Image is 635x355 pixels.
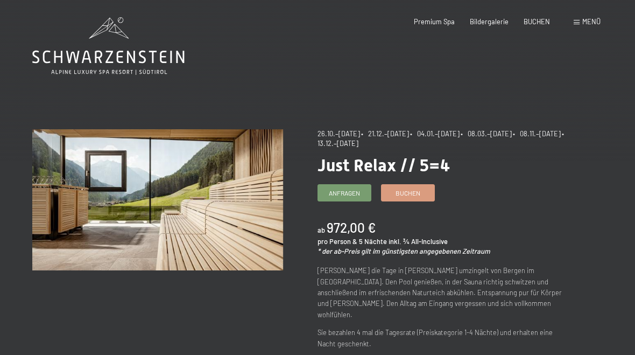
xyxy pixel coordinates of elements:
[414,17,455,26] a: Premium Spa
[317,247,490,255] em: * der ab-Preis gilt im günstigsten angegebenen Zeitraum
[317,226,325,234] span: ab
[382,185,434,201] a: Buchen
[513,129,561,138] span: • 08.11.–[DATE]
[317,129,360,138] span: 26.10.–[DATE]
[389,237,448,246] span: inkl. ¾ All-Inclusive
[461,129,512,138] span: • 08.03.–[DATE]
[329,189,360,198] span: Anfragen
[317,237,357,246] span: pro Person &
[470,17,509,26] a: Bildergalerie
[327,220,376,235] b: 972,00 €
[317,129,567,148] span: • 13.12.–[DATE]
[361,129,409,138] span: • 21.12.–[DATE]
[396,189,420,198] span: Buchen
[410,129,460,138] span: • 04.01.–[DATE]
[359,237,387,246] span: 5 Nächte
[582,17,601,26] span: Menü
[318,185,371,201] a: Anfragen
[317,327,568,349] p: Sie bezahlen 4 mal die Tagesrate (Preiskategorie 1-4 Nächte) und erhalten eine Nacht geschenkt.
[32,129,283,270] img: Just Relax // 5=4
[317,155,450,176] span: Just Relax // 5=4
[524,17,550,26] a: BUCHEN
[317,265,568,320] p: [PERSON_NAME] die Tage in [PERSON_NAME] umzingelt von Bergen im [GEOGRAPHIC_DATA]. Den Pool genie...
